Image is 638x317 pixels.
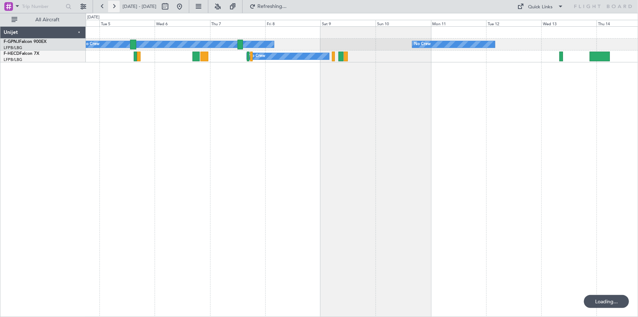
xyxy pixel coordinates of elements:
div: Sat 9 [320,20,376,26]
div: Tue 5 [99,20,155,26]
span: [DATE] - [DATE] [123,3,156,10]
div: Tue 12 [486,20,541,26]
button: Quick Links [514,1,567,12]
a: LFPB/LBG [4,57,22,62]
span: F-GPNJ [4,40,19,44]
div: Quick Links [528,4,553,11]
a: F-HECDFalcon 7X [4,52,39,56]
div: Wed 13 [541,20,597,26]
span: F-HECD [4,52,19,56]
div: No Crew [249,51,265,62]
a: F-GPNJFalcon 900EX [4,40,46,44]
a: LFPB/LBG [4,45,22,50]
div: Loading... [584,295,629,308]
div: Sun 10 [376,20,431,26]
div: [DATE] [87,14,99,21]
div: Mon 11 [431,20,486,26]
button: All Aircraft [8,14,78,26]
input: Trip Number [22,1,63,12]
div: No Crew [414,39,431,50]
div: Fri 8 [265,20,320,26]
button: Refreshing... [246,1,289,12]
div: No Crew [83,39,99,50]
div: Wed 6 [155,20,210,26]
span: All Aircraft [19,17,76,22]
div: Thu 7 [210,20,265,26]
span: Refreshing... [257,4,287,9]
